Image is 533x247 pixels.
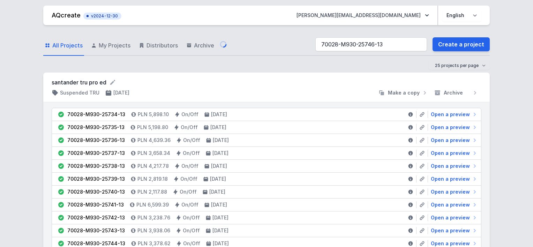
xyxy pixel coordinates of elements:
a: My Projects [90,36,132,56]
button: Rename project [109,79,116,86]
div: 70028-M930-25739-13 [67,175,125,182]
h4: On/Off [180,188,197,195]
h4: [DATE] [211,111,227,118]
h4: PLN 4,217.78 [137,163,169,170]
h4: [DATE] [213,137,229,144]
a: AQcreate [52,12,81,19]
button: [PERSON_NAME][EMAIL_ADDRESS][DOMAIN_NAME] [291,9,435,22]
select: Choose language [442,9,481,22]
span: Open a preview [431,227,470,234]
form: santander tru pro ed [52,78,481,87]
input: Search among projects and versions... [315,37,427,51]
h4: On/Off [181,163,198,170]
h4: [DATE] [212,227,228,234]
h4: [DATE] [213,240,229,247]
div: 70028-M930-25742-13 [67,214,125,221]
span: Archive [444,89,463,96]
h4: On/Off [183,227,200,234]
h4: PLN 5,898.10 [138,111,169,118]
a: Create a project [433,37,490,51]
span: Open a preview [431,124,470,131]
span: My Projects [99,41,130,50]
div: 70028-M930-25744-13 [67,240,125,247]
span: Open a preview [431,150,470,157]
h4: [DATE] [212,214,228,221]
h4: On/Off [181,111,198,118]
h4: PLN 3,938.06 [137,227,170,234]
h4: PLN 6,599.39 [136,201,169,208]
a: Open a preview [428,111,478,118]
span: Distributors [147,41,178,50]
h4: On/Off [183,214,200,221]
span: Open a preview [431,163,470,170]
a: Open a preview [428,150,478,157]
span: v2024-12-30 [87,13,118,19]
h4: On/Off [183,137,200,144]
span: Make a copy [388,89,420,96]
span: Open a preview [431,188,470,195]
h4: [DATE] [211,163,227,170]
a: Open a preview [428,188,478,195]
a: Open a preview [428,227,478,234]
h4: [DATE] [210,175,226,182]
span: Archive [194,41,214,50]
a: Open a preview [428,240,478,247]
a: All Projects [43,36,84,56]
h4: On/Off [181,124,198,131]
h4: [DATE] [211,201,227,208]
h4: On/Off [180,175,197,182]
span: Open a preview [431,111,470,118]
button: v2024-12-30 [83,11,121,20]
span: Open a preview [431,201,470,208]
a: Distributors [137,36,179,56]
h4: [DATE] [210,124,226,131]
button: Make a copy [375,89,431,96]
a: Open a preview [428,175,478,182]
div: 70028-M930-25735-13 [67,124,125,131]
h4: PLN 3,378.62 [138,240,171,247]
span: All Projects [52,41,83,50]
h4: On/Off [181,201,198,208]
a: Open a preview [428,214,478,221]
div: 70028-M930-25738-13 [67,163,125,170]
h4: [DATE] [209,188,225,195]
a: Open a preview [428,137,478,144]
h4: PLN 5,198.80 [137,124,168,131]
a: Archive [185,36,216,56]
span: Open a preview [431,175,470,182]
h4: PLN 2,819.18 [137,175,168,182]
h4: PLN 2,117.88 [137,188,167,195]
a: Open a preview [428,124,478,131]
span: Open a preview [431,214,470,221]
h4: On/Off [183,240,200,247]
div: 70028-M930-25736-13 [67,137,125,144]
div: 70028-M930-25741-13 [67,201,124,208]
h4: On/Off [183,150,200,157]
h4: PLN 3,238.76 [137,214,170,221]
h4: [DATE] [212,150,228,157]
div: 70028-M930-25734-13 [67,111,125,118]
span: Open a preview [431,240,470,247]
a: Open a preview [428,201,478,208]
span: Open a preview [431,137,470,144]
div: 70028-M930-25737-13 [67,150,125,157]
button: Archive [431,89,481,96]
h4: PLN 3,658.34 [137,150,170,157]
div: 70028-M930-25740-13 [67,188,125,195]
h4: [DATE] [113,89,129,96]
h4: Suspended TRU [60,89,99,96]
div: 70028-M930-25743-13 [67,227,125,234]
h4: PLN 4,639.36 [137,137,171,144]
a: Open a preview [428,163,478,170]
